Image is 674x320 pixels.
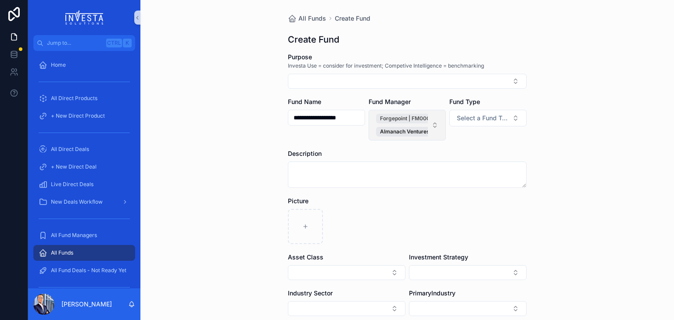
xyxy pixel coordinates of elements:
span: All Fund Managers [51,232,97,239]
span: Select a Fund Type [457,114,509,122]
button: Jump to...CtrlK [33,35,135,51]
a: All Funds [288,14,326,23]
span: All Funds [298,14,326,23]
span: All Direct Products [51,95,97,102]
button: Select Button [288,301,405,316]
button: Select Button [409,301,527,316]
span: Asset Class [288,253,323,261]
a: + New Direct Deal [33,159,135,175]
a: All Direct Deals [33,141,135,157]
span: + New Direct Deal [51,163,97,170]
span: Investment Strategy [409,253,468,261]
p: [PERSON_NAME] [61,300,112,309]
span: Fund Manager [369,98,411,105]
span: PrimaryIndustry [409,289,455,297]
button: Select Button [288,74,527,89]
span: Picture [288,197,308,205]
span: All Direct Deals [51,146,89,153]
button: Unselect 28 [376,114,453,123]
span: Live Direct Deals [51,181,93,188]
span: Description [288,150,322,157]
span: All Fund Deals - Not Ready Yet [51,267,126,274]
span: New Deals Workflow [51,198,103,205]
span: Purpose [288,53,312,61]
img: App logo [65,11,104,25]
span: Ctrl [106,39,122,47]
span: Home [51,61,66,68]
button: Unselect 29 [376,127,475,137]
span: Jump to... [47,40,103,47]
a: New Deals Workflow [33,194,135,210]
a: All Fund Managers [33,227,135,243]
span: Fund Type [449,98,480,105]
button: Select Button [369,110,446,140]
span: + New Direct Product [51,112,105,119]
span: Almanach Ventures | FM000029 [380,128,462,135]
span: K [124,40,131,47]
a: Live Direct Deals [33,176,135,192]
div: scrollable content [28,51,140,288]
a: All Fund Deals - Not Ready Yet [33,262,135,278]
a: + New Direct Product [33,108,135,124]
span: All Funds [51,249,73,256]
h1: Create Fund [288,33,339,46]
span: Fund Name [288,98,321,105]
button: Select Button [449,110,527,126]
a: Home [33,57,135,73]
span: Investa Use = consider for investment; Competive Intelligence = benchmarking [288,62,484,69]
a: All Direct Products [33,90,135,106]
a: Create Fund [335,14,370,23]
button: Select Button [409,265,527,280]
button: Select Button [288,265,405,280]
span: Industry Sector [288,289,333,297]
span: Forgepoint | FM000028 [380,115,440,122]
a: All Funds [33,245,135,261]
